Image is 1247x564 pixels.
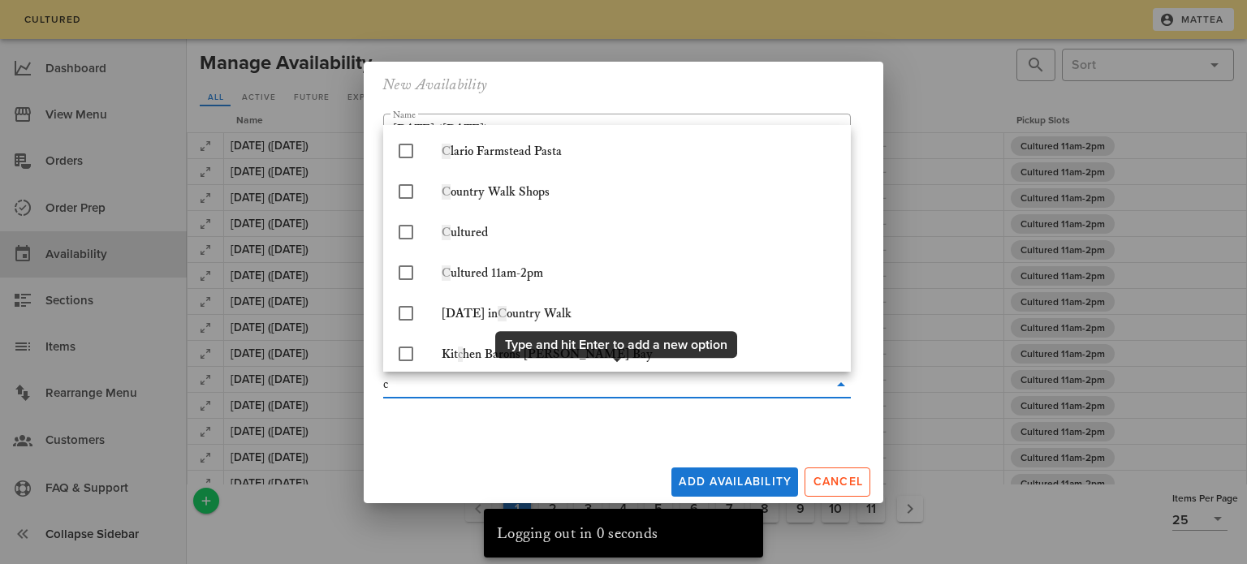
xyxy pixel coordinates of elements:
[442,144,451,159] span: C
[442,265,838,281] div: ultured 11am-2pm
[812,475,863,489] span: Cancel
[442,225,451,240] span: C
[671,467,798,497] button: Add Availability
[442,306,838,321] div: [DATE] in ountry Walk
[383,71,488,97] h2: New Availability
[442,184,451,200] span: C
[442,184,838,200] div: ountry Walk Shops
[458,347,463,362] span: c
[442,347,838,362] div: Kit hen Barons [PERSON_NAME] Bay
[497,520,744,546] div: Logging out in 0 seconds
[678,475,792,489] span: Add Availability
[505,337,727,353] div: Type and hit Enter to add a new option
[498,306,507,321] span: C
[805,467,870,497] button: Cancel
[442,225,838,240] div: ultured
[393,109,416,121] label: Name
[442,265,451,281] span: C
[442,144,838,159] div: lario Farmstead Pasta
